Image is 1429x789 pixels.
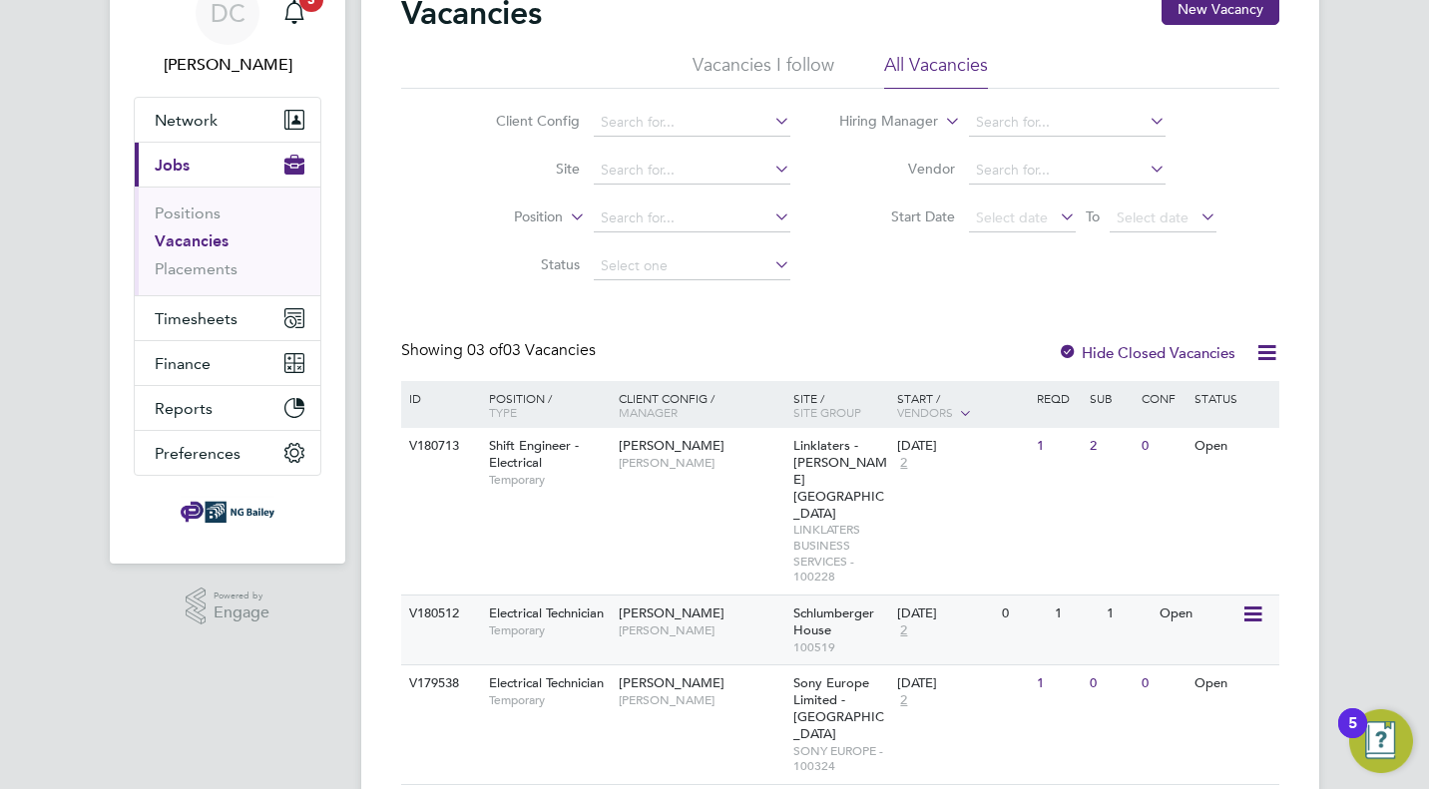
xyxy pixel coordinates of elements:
span: Select date [976,208,1048,226]
div: V179538 [404,665,474,702]
span: Shift Engineer - Electrical [489,437,579,471]
label: Client Config [465,112,580,130]
div: Open [1155,595,1241,632]
span: Danielle Cole [134,53,321,77]
span: [PERSON_NAME] [619,604,724,621]
a: Vacancies [155,231,229,250]
span: LINKLATERS BUSINESS SERVICES - 100228 [793,522,888,584]
div: 2 [1085,428,1137,465]
span: Manager [619,404,678,420]
input: Search for... [594,157,790,185]
a: Go to home page [134,496,321,528]
div: ID [404,381,474,415]
span: Preferences [155,444,240,463]
span: Vendors [897,404,953,420]
button: Reports [135,386,320,430]
span: [PERSON_NAME] [619,674,724,691]
span: Powered by [214,588,269,604]
span: To [1080,203,1106,229]
a: Powered byEngage [186,588,270,625]
div: 1 [1102,595,1154,632]
div: 5 [1348,723,1357,749]
input: Search for... [594,204,790,232]
span: Electrical Technician [489,604,604,621]
span: [PERSON_NAME] [619,437,724,454]
button: Timesheets [135,296,320,340]
span: 03 of [467,340,503,360]
div: 1 [1032,428,1084,465]
div: Start / [892,381,1032,431]
button: Finance [135,341,320,385]
span: [PERSON_NAME] [619,455,783,471]
label: Hiring Manager [823,112,938,132]
span: Jobs [155,156,190,175]
div: V180713 [404,428,474,465]
span: Timesheets [155,309,238,328]
span: 2 [897,455,910,472]
div: 1 [1032,665,1084,702]
div: Jobs [135,187,320,295]
span: Schlumberger House [793,604,874,638]
div: Open [1190,428,1276,465]
label: Vendor [840,160,955,178]
span: Engage [214,604,269,621]
span: 2 [897,692,910,709]
span: [PERSON_NAME] [619,622,783,638]
span: Linklaters - [PERSON_NAME][GEOGRAPHIC_DATA] [793,437,887,522]
a: Placements [155,259,238,278]
span: Reports [155,399,213,418]
img: ngbailey-logo-retina.png [181,496,274,528]
div: Open [1190,665,1276,702]
div: Showing [401,340,600,361]
input: Search for... [969,109,1166,137]
div: [DATE] [897,675,1027,692]
div: Conf [1137,381,1189,415]
div: V180512 [404,595,474,632]
span: Temporary [489,622,609,638]
span: Network [155,111,218,130]
label: Hide Closed Vacancies [1058,343,1235,362]
div: Reqd [1032,381,1084,415]
input: Search for... [969,157,1166,185]
span: 03 Vacancies [467,340,596,360]
span: Temporary [489,692,609,708]
div: Site / [788,381,893,429]
span: Sony Europe Limited - [GEOGRAPHIC_DATA] [793,674,884,742]
span: SONY EUROPE - 100324 [793,743,888,774]
label: Position [448,207,563,227]
div: [DATE] [897,605,992,622]
div: 0 [1085,665,1137,702]
span: Site Group [793,404,861,420]
li: Vacancies I follow [693,53,834,89]
span: Electrical Technician [489,674,604,691]
button: Preferences [135,431,320,475]
div: Status [1190,381,1276,415]
span: 2 [897,622,910,639]
button: Open Resource Center, 5 new notifications [1349,709,1413,773]
div: [DATE] [897,438,1027,455]
div: Sub [1085,381,1137,415]
button: Network [135,98,320,142]
span: Type [489,404,517,420]
div: 0 [1137,428,1189,465]
a: Positions [155,203,221,222]
span: Temporary [489,472,609,488]
label: Site [465,160,580,178]
input: Select one [594,252,790,280]
div: 0 [997,595,1049,632]
label: Status [465,255,580,273]
li: All Vacancies [884,53,988,89]
span: Finance [155,354,211,373]
div: 0 [1137,665,1189,702]
label: Start Date [840,207,955,225]
div: Position / [474,381,614,429]
div: 1 [1050,595,1102,632]
div: Client Config / [614,381,788,429]
span: [PERSON_NAME] [619,692,783,708]
span: Select date [1117,208,1189,226]
span: 100519 [793,639,888,655]
button: Jobs [135,143,320,187]
input: Search for... [594,109,790,137]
